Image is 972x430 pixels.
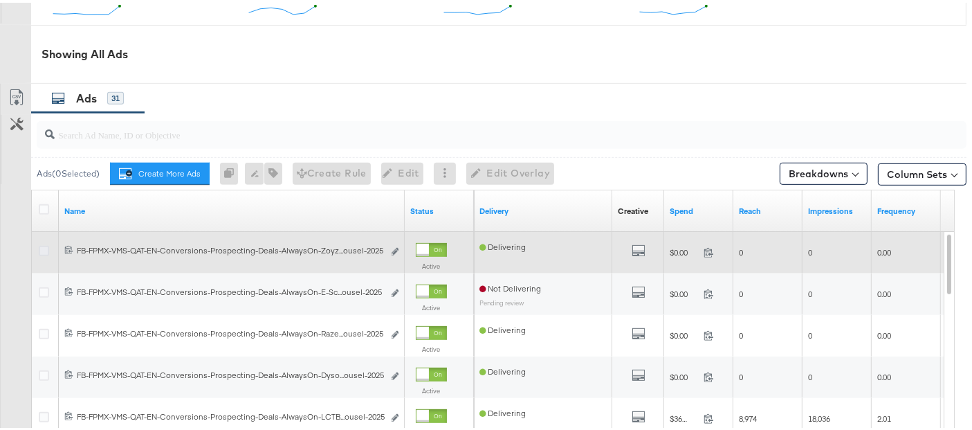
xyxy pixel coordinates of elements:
button: Create More Ads [110,160,210,182]
span: 0 [739,286,743,296]
div: 31 [107,89,124,102]
a: The number of people your ad was served to. [739,203,797,214]
span: $0.00 [670,244,698,255]
button: Breakdowns [780,160,868,182]
input: Search Ad Name, ID or Objective [55,113,884,140]
label: Active [416,384,447,393]
span: $0.00 [670,286,698,296]
span: 0 [808,244,812,255]
span: $36.00 [670,411,698,421]
div: FB-FPMX-VMS-QAT-EN-Conversions-Prospecting-Deals-AlwaysOn-LCTB...ousel-2025 [77,409,383,420]
a: Shows the creative associated with your ad. [618,203,648,214]
div: FB-FPMX-VMS-QAT-EN-Conversions-Prospecting-Deals-AlwaysOn-E-Sc...ousel-2025 [77,284,383,295]
span: Delivering [479,322,526,332]
span: 0 [739,244,743,255]
span: Not Delivering [479,280,541,291]
label: Active [416,342,447,351]
span: $0.00 [670,328,698,338]
span: 0.00 [877,328,891,338]
span: Ads [76,89,97,102]
div: 0 [220,160,245,182]
span: 0.00 [877,244,891,255]
div: Creative [618,203,648,214]
div: Ads ( 0 Selected) [37,165,100,177]
span: 8,974 [739,411,757,421]
a: The average number of times your ad was served to each person. [877,203,935,214]
span: 0 [739,328,743,338]
span: Delivering [479,405,526,415]
div: Showing All Ads [42,44,966,60]
a: The total amount spent to date. [670,203,728,214]
span: 0.00 [877,286,891,296]
span: 0 [808,369,812,379]
div: FB-FPMX-VMS-QAT-EN-Conversions-Prospecting-Deals-AlwaysOn-Raze...ousel-2025 [77,325,383,337]
span: 18,036 [808,411,830,421]
a: Ad Name. [64,203,399,214]
a: The number of times your ad was served. On mobile apps an ad is counted as served the first time ... [808,203,866,214]
span: Delivering [479,239,526,249]
a: Reflects the ability of your Ad to achieve delivery. [479,203,607,214]
span: $0.00 [670,369,698,379]
div: FB-FPMX-VMS-QAT-EN-Conversions-Prospecting-Deals-AlwaysOn-Zoyz...ousel-2025 [77,242,383,253]
div: FB-FPMX-VMS-QAT-EN-Conversions-Prospecting-Deals-AlwaysOn-Dyso...ousel-2025 [77,367,383,378]
label: Active [416,259,447,268]
span: 0 [808,328,812,338]
span: 0 [808,286,812,296]
button: Column Sets [878,161,966,183]
label: Active [416,301,447,310]
sub: Pending review [479,296,524,304]
a: Shows the current state of your Ad. [410,203,468,214]
span: 2.01 [877,411,891,421]
span: Delivering [479,364,526,374]
span: 0.00 [877,369,891,379]
span: 0 [739,369,743,379]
